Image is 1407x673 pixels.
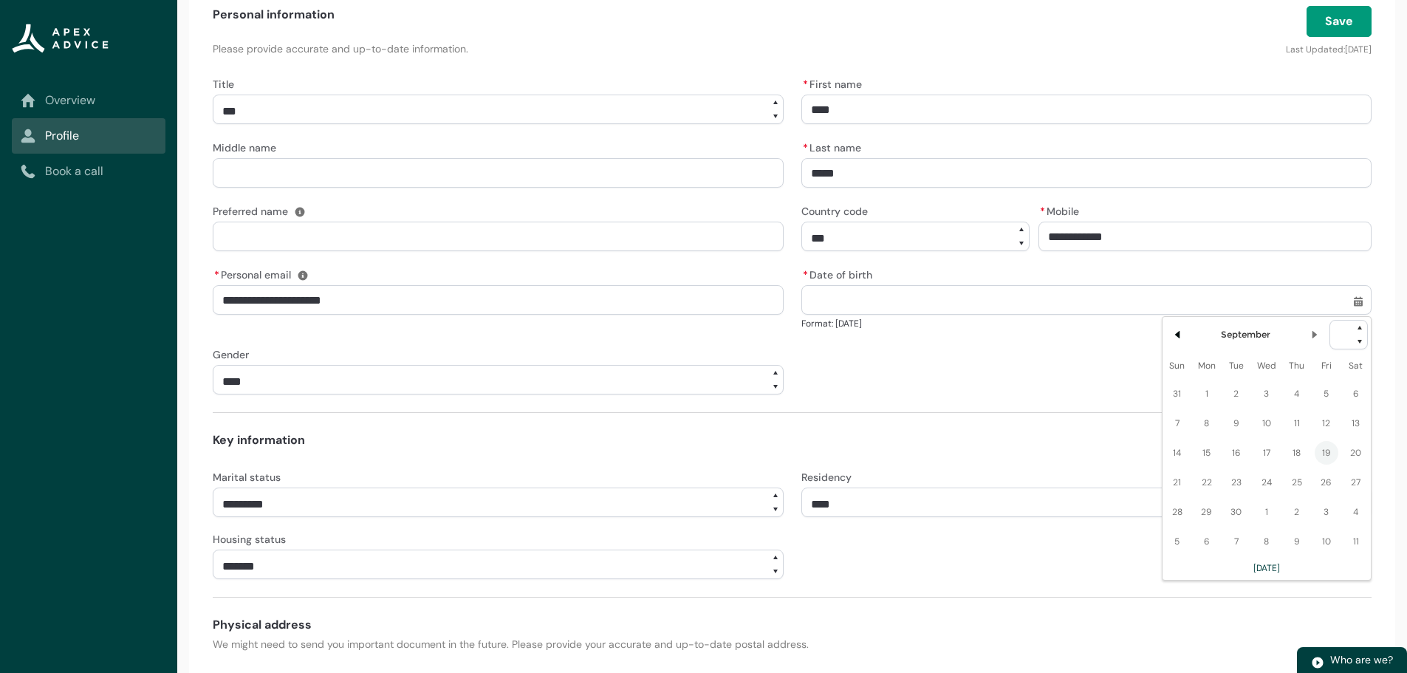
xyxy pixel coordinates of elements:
[1195,441,1219,465] span: 15
[801,205,868,218] span: Country code
[1311,656,1324,669] img: play.svg
[1225,441,1248,465] span: 16
[1163,438,1192,468] td: 2025-09-14
[1163,409,1192,438] td: 2025-09-07
[1345,44,1372,55] lightning-formatted-date-time: [DATE]
[1163,379,1192,409] td: 2025-08-31
[1165,500,1189,524] span: 28
[213,637,1372,652] p: We might need to send you important document in the future. Please provide your accurate and up-t...
[1251,468,1282,497] td: 2025-09-24
[1312,409,1341,438] td: 2025-09-12
[1282,379,1312,409] td: 2025-09-04
[803,268,808,281] abbr: required
[1165,471,1189,494] span: 21
[1038,201,1085,219] label: Mobile
[1257,360,1276,372] abbr: Wednesday
[1195,411,1219,435] span: 8
[1341,497,1371,527] td: 2025-10-04
[1251,409,1282,438] td: 2025-09-10
[1330,653,1393,666] span: Who are we?
[1285,530,1309,553] span: 9
[1285,471,1309,494] span: 25
[801,471,852,484] span: Residency
[1251,527,1282,556] td: 2025-10-08
[1251,379,1282,409] td: 2025-09-03
[1192,497,1222,527] td: 2025-09-29
[1282,527,1312,556] td: 2025-10-09
[1225,500,1248,524] span: 30
[1285,500,1309,524] span: 2
[1341,379,1371,409] td: 2025-09-06
[1341,527,1371,556] td: 2025-10-11
[213,431,1372,449] h4: Key information
[1222,409,1251,438] td: 2025-09-09
[1163,468,1192,497] td: 2025-09-21
[1222,438,1251,468] td: 2025-09-16
[1285,382,1309,406] span: 4
[1312,379,1341,409] td: 2025-09-05
[1225,530,1248,553] span: 7
[1169,360,1185,372] abbr: Sunday
[801,137,867,155] label: Last name
[21,127,157,145] a: Profile
[1225,471,1248,494] span: 23
[1255,382,1278,406] span: 3
[1192,438,1222,468] td: 2025-09-15
[1344,530,1368,553] span: 11
[213,348,249,361] span: Gender
[1344,471,1368,494] span: 27
[1040,205,1045,218] abbr: required
[213,41,979,56] p: Please provide accurate and up-to-date information.
[801,316,1372,331] div: Format: [DATE]
[1312,468,1341,497] td: 2025-09-26
[1229,360,1244,372] abbr: Tuesday
[1225,382,1248,406] span: 2
[1312,497,1341,527] td: 2025-10-03
[1289,360,1304,372] abbr: Thursday
[1192,527,1222,556] td: 2025-10-06
[1222,468,1251,497] td: 2025-09-23
[1303,323,1326,346] button: Next Month
[213,616,1372,634] h4: Physical address
[1282,438,1312,468] td: 2025-09-18
[1285,441,1309,465] span: 18
[213,6,335,24] h4: Personal information
[1307,6,1372,37] button: Save
[1195,471,1219,494] span: 22
[1341,409,1371,438] td: 2025-09-13
[1195,530,1219,553] span: 6
[1165,411,1189,435] span: 7
[1221,327,1270,342] h2: September
[1195,382,1219,406] span: 1
[1315,471,1338,494] span: 26
[803,141,808,154] abbr: required
[1251,438,1282,468] td: 2025-09-17
[1222,379,1251,409] td: 2025-09-02
[1165,441,1189,465] span: 14
[21,92,157,109] a: Overview
[213,201,294,219] label: Preferred name
[1195,500,1219,524] span: 29
[1255,530,1278,553] span: 8
[1255,411,1278,435] span: 10
[1253,556,1281,580] button: [DATE]
[1315,500,1338,524] span: 3
[1312,527,1341,556] td: 2025-10-10
[1282,468,1312,497] td: 2025-09-25
[1286,44,1345,55] lightning-formatted-text: Last Updated:
[1192,409,1222,438] td: 2025-09-08
[1315,530,1338,553] span: 10
[1163,497,1192,527] td: 2025-09-28
[1165,382,1189,406] span: 31
[1285,411,1309,435] span: 11
[1165,323,1189,346] button: Previous Month
[21,163,157,180] a: Book a call
[1282,497,1312,527] td: 2025-10-02
[1341,468,1371,497] td: 2025-09-27
[1321,360,1332,372] abbr: Friday
[801,74,868,92] label: First name
[1192,468,1222,497] td: 2025-09-22
[1344,500,1368,524] span: 4
[1192,379,1222,409] td: 2025-09-01
[1344,411,1368,435] span: 13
